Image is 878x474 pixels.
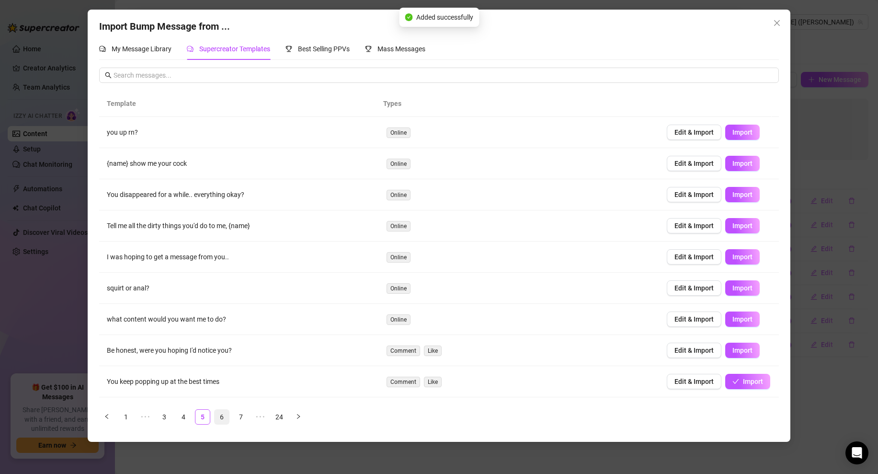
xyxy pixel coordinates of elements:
li: Previous Page [99,409,114,425]
span: Edit & Import [674,378,714,385]
a: 1 [119,410,133,424]
li: 7 [233,409,249,425]
span: Online [387,314,410,325]
span: Online [387,221,410,231]
button: Edit & Import [667,156,721,171]
td: I was hoping to get a message from you.. [99,242,379,273]
button: Edit & Import [667,218,721,233]
td: You keep popping up at the best times [99,366,379,397]
span: My Message Library [112,45,171,53]
span: Import [732,222,753,230]
li: 3 [157,409,172,425]
span: ••• [252,409,268,425]
button: Import [725,156,760,171]
span: Import Bump Message from ... [99,21,230,32]
li: Next Page [291,409,306,425]
button: Edit & Import [667,280,721,296]
li: Previous 5 Pages [137,409,153,425]
input: Search messages... [114,70,773,81]
button: Import [725,125,760,140]
span: Edit & Import [674,160,714,167]
span: Import [732,191,753,198]
span: Like [424,377,442,387]
span: comment [187,46,194,52]
span: Comment [387,377,420,387]
span: left [104,414,110,419]
div: Open Intercom Messenger [845,441,868,464]
span: trophy [285,46,292,52]
th: Template [99,91,376,117]
li: 5 [195,409,210,425]
button: Edit & Import [667,312,721,327]
td: you up rn? [99,117,379,148]
a: 6 [215,410,229,424]
td: what are you doing rn babe? [99,397,379,428]
button: Import [725,374,770,389]
li: 6 [214,409,229,425]
button: Edit & Import [667,187,721,202]
span: trophy [365,46,372,52]
span: Import [732,253,753,261]
span: check [732,378,739,385]
span: ••• [137,409,153,425]
td: squirt or anal? [99,273,379,304]
button: Import [725,218,760,233]
a: 24 [272,410,286,424]
button: Import [725,343,760,358]
li: Next 5 Pages [252,409,268,425]
button: Close [769,15,785,31]
span: Online [387,252,410,263]
span: Close [769,19,785,27]
span: Edit & Import [674,128,714,136]
td: Tell me all the dirty things you'd do to me, {name} [99,210,379,242]
button: Edit & Import [667,374,721,389]
span: check-circle [405,13,412,21]
span: Online [387,283,410,294]
td: You disappeared for a while.. everything okay? [99,179,379,210]
span: Import [732,128,753,136]
td: what content would you want me to do? [99,304,379,335]
th: Types [376,91,652,117]
span: Best Selling PPVs [298,45,350,53]
button: left [99,409,114,425]
span: Import [732,160,753,167]
span: Edit & Import [674,347,714,354]
span: Supercreator Templates [199,45,270,53]
span: comment [99,46,106,52]
span: Edit & Import [674,253,714,261]
span: Comment [387,346,420,356]
td: Be honest, were you hoping I'd notice you? [99,335,379,366]
span: Import [743,378,763,385]
button: right [291,409,306,425]
span: Online [387,190,410,200]
span: search [105,72,112,79]
span: Import [732,315,753,323]
button: Import [725,312,760,327]
li: 24 [272,409,287,425]
span: right [296,414,301,419]
a: 4 [176,410,191,424]
span: close [773,19,781,27]
a: 3 [157,410,171,424]
li: 1 [118,409,134,425]
span: Import [732,284,753,292]
span: Edit & Import [674,191,714,198]
span: Edit & Import [674,222,714,230]
span: Added successfully [416,12,473,23]
button: Import [725,280,760,296]
button: Import [725,187,760,202]
span: Mass Messages [377,45,425,53]
li: 4 [176,409,191,425]
span: Online [387,159,410,169]
button: Edit & Import [667,125,721,140]
span: Online [387,127,410,138]
td: {name} show me your cock [99,148,379,179]
span: Like [424,346,442,356]
span: Edit & Import [674,315,714,323]
a: 7 [234,410,248,424]
button: Import [725,249,760,265]
a: 5 [195,410,210,424]
button: Edit & Import [667,343,721,358]
button: Edit & Import [667,249,721,265]
span: Import [732,347,753,354]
